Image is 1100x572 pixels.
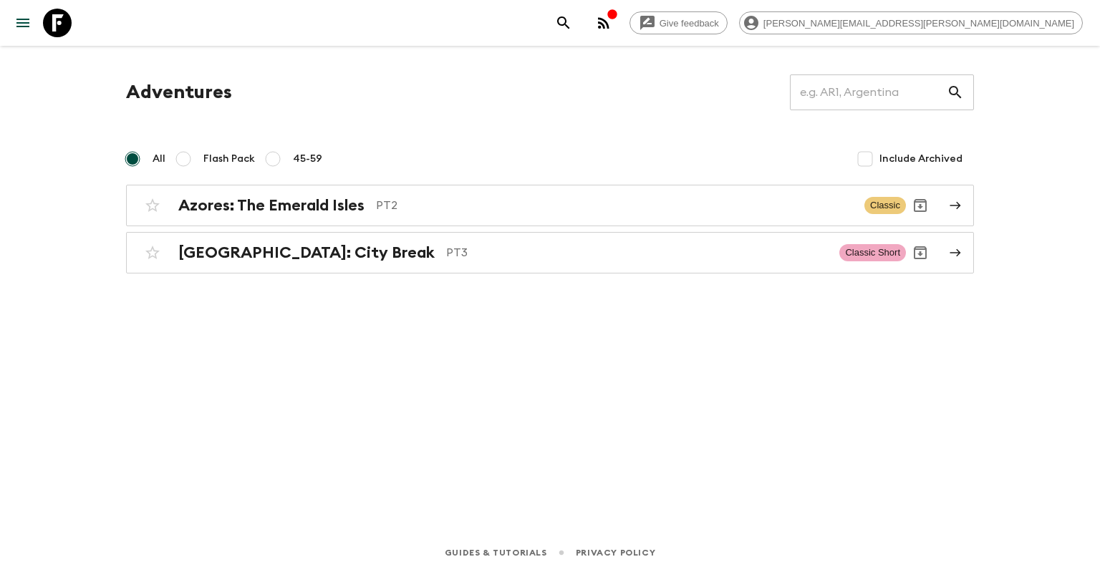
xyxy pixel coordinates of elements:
[178,243,435,262] h2: [GEOGRAPHIC_DATA]: City Break
[126,185,974,226] a: Azores: The Emerald IslesPT2ClassicArchive
[652,18,727,29] span: Give feedback
[178,196,365,215] h2: Azores: The Emerald Isles
[879,152,962,166] span: Include Archived
[549,9,578,37] button: search adventures
[376,197,853,214] p: PT2
[445,545,547,561] a: Guides & Tutorials
[9,9,37,37] button: menu
[126,78,232,107] h1: Adventures
[906,191,935,220] button: Archive
[446,244,828,261] p: PT3
[576,545,655,561] a: Privacy Policy
[864,197,906,214] span: Classic
[906,238,935,267] button: Archive
[790,72,947,112] input: e.g. AR1, Argentina
[293,152,322,166] span: 45-59
[203,152,255,166] span: Flash Pack
[739,11,1083,34] div: [PERSON_NAME][EMAIL_ADDRESS][PERSON_NAME][DOMAIN_NAME]
[126,232,974,273] a: [GEOGRAPHIC_DATA]: City BreakPT3Classic ShortArchive
[153,152,165,166] span: All
[756,18,1082,29] span: [PERSON_NAME][EMAIL_ADDRESS][PERSON_NAME][DOMAIN_NAME]
[629,11,728,34] a: Give feedback
[839,244,906,261] span: Classic Short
